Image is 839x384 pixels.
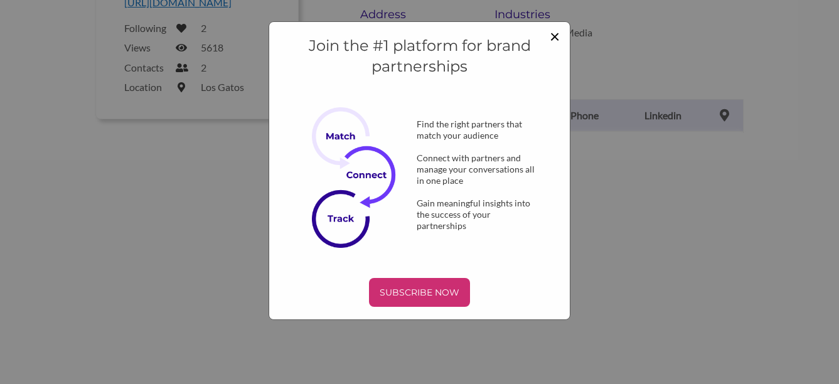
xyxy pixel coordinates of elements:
p: SUBSCRIBE NOW [374,283,465,302]
div: Find the right partners that match your audience [397,119,557,141]
button: Close modal [550,27,560,45]
div: Gain meaningful insights into the success of your partnerships [397,198,557,232]
span: × [550,25,560,46]
h4: Join the #1 platform for brand partnerships [282,35,557,77]
div: Connect with partners and manage your conversations all in one place [397,152,557,186]
a: SUBSCRIBE NOW [282,278,557,307]
img: Subscribe Now Image [312,107,407,248]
